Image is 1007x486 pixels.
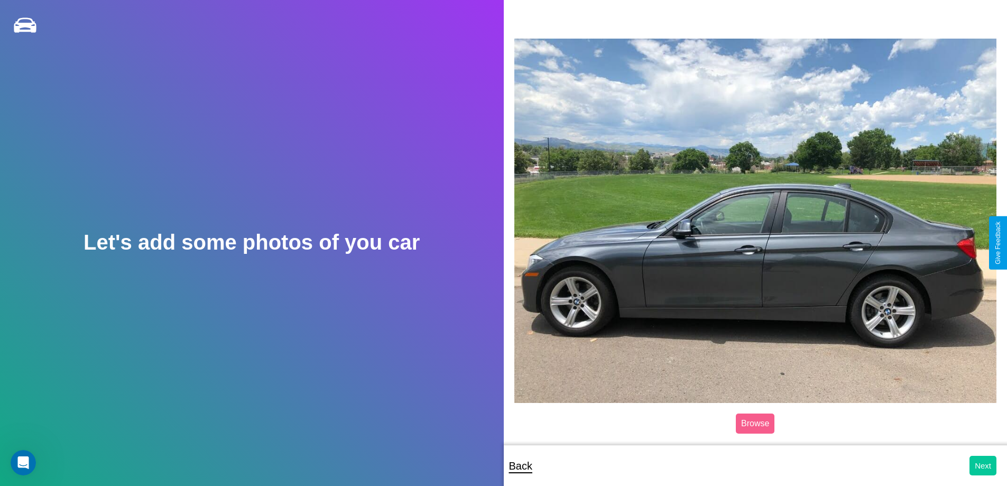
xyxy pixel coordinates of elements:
[84,231,420,254] h2: Let's add some photos of you car
[736,414,774,434] label: Browse
[11,450,36,475] iframe: Intercom live chat
[969,456,996,475] button: Next
[509,456,532,475] p: Back
[994,222,1002,264] div: Give Feedback
[514,39,997,402] img: posted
